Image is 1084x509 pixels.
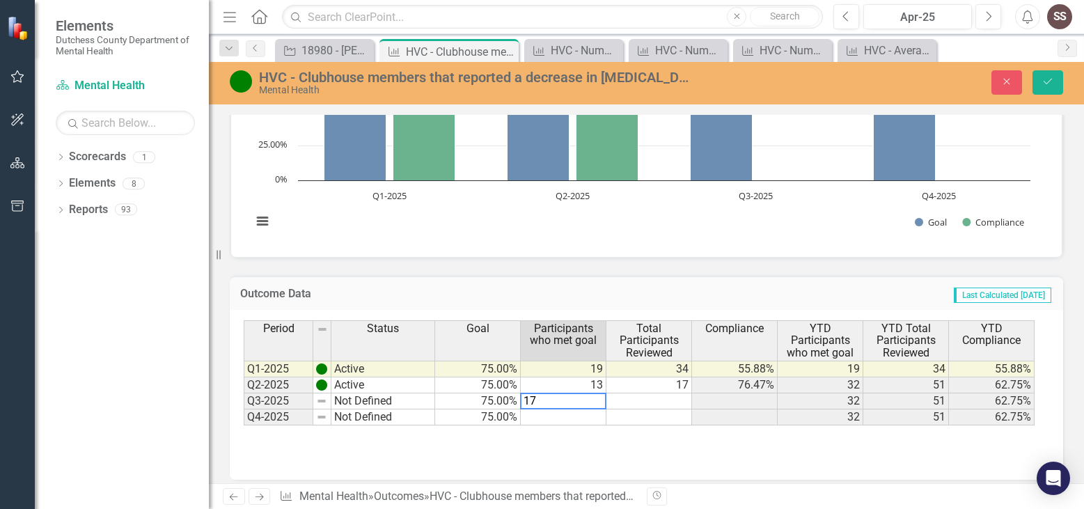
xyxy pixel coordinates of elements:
[123,178,145,189] div: 8
[56,34,195,57] small: Dutchess County Department of Mental Health
[863,409,949,425] td: 51
[692,361,778,377] td: 55.88%
[69,175,116,191] a: Elements
[863,4,972,29] button: Apr-25
[374,490,424,503] a: Outcomes
[737,42,828,59] a: HVC - Number of clubhouse members that benefitted from employment / vocational services
[691,77,753,181] path: Q3-2025, 75. Goal.
[259,85,691,95] div: Mental Health
[576,75,638,181] path: Q2-2025, 76.47058824. Compliance.
[556,189,590,202] text: Q2-2025
[393,103,455,181] path: Q1-2025, 55.88235294. Compliance.
[524,322,603,347] span: Participants who met goal
[275,173,288,185] text: 0%
[435,393,521,409] td: 75.00%
[299,490,368,503] a: Mental Health
[245,34,1048,243] div: Chart. Highcharts interactive chart.
[521,361,606,377] td: 19
[863,361,949,377] td: 34
[244,361,313,377] td: Q1-2025
[253,212,272,231] button: View chart menu, Chart
[244,377,313,393] td: Q2-2025
[1037,462,1070,495] div: Open Intercom Messenger
[606,361,692,377] td: 34
[949,377,1035,393] td: 62.75%
[863,377,949,393] td: 51
[874,77,936,181] path: Q4-2025, 75. Goal.
[949,409,1035,425] td: 62.75%
[750,7,819,26] button: Search
[435,361,521,377] td: 75.00%
[780,322,860,359] span: YTD Participants who met goal
[435,409,521,425] td: 75.00%
[282,5,823,29] input: Search ClearPoint...
[258,138,288,150] text: 25.00%
[551,42,620,59] div: HVC - Number of clubhouse members that joined (new)
[866,322,945,359] span: YTD Total Participants Reviewed
[952,322,1031,347] span: YTD Compliance
[915,216,947,228] button: Show Goal
[760,42,828,59] div: HVC - Number of clubhouse members that benefitted from employment / vocational services
[739,189,773,202] text: Q3-2025
[521,377,606,393] td: 13
[317,324,328,335] img: 8DAGhfEEPCf229AAAAAElFTkSuQmCC
[133,151,155,163] div: 1
[778,393,863,409] td: 32
[864,42,933,59] div: HVC - Average daily clubhouse attendance
[778,377,863,393] td: 32
[868,9,967,26] div: Apr-25
[466,322,489,335] span: Goal
[316,396,327,407] img: 8DAGhfEEPCf229AAAAAElFTkSuQmCC
[632,42,724,59] a: HVC - Number of clubhouse members that benefitted from housing services
[324,77,386,181] path: Q1-2025, 75. Goal.
[406,43,515,61] div: HVC - Clubhouse members that reported a decrease in [MEDICAL_DATA]
[655,42,724,59] div: HVC - Number of clubhouse members that benefitted from housing services
[56,17,195,34] span: Elements
[56,111,195,135] input: Search Below...
[692,377,778,393] td: 76.47%
[954,288,1051,303] span: Last Calculated [DATE]
[367,322,399,335] span: Status
[7,16,31,40] img: ClearPoint Strategy
[240,288,580,300] h3: Outcome Data
[1047,4,1072,29] button: SS
[244,409,313,425] td: Q4-2025
[115,204,137,216] div: 93
[778,409,863,425] td: 32
[949,361,1035,377] td: 55.88%
[528,42,620,59] a: HVC - Number of clubhouse members that joined (new)
[69,149,126,165] a: Scorecards
[609,322,689,359] span: Total Participants Reviewed
[316,363,327,375] img: vxUKiH+t4DB4Dlbf9nNoqvUz9g3YKO8hfrLxWcNDrLJ4jvweb+hBW2lgkewAAAABJRU5ErkJggg==
[56,78,195,94] a: Mental Health
[770,10,800,22] span: Search
[278,42,370,59] a: 18980 - [PERSON_NAME][GEOGRAPHIC_DATA], INC. - Mental Illness community support
[508,77,570,181] path: Q2-2025, 75. Goal.
[331,409,435,425] td: Not Defined
[841,42,933,59] a: HVC - Average daily clubhouse attendance
[316,412,327,423] img: 8DAGhfEEPCf229AAAAAElFTkSuQmCC
[962,216,1024,228] button: Show Compliance
[263,322,294,335] span: Period
[316,379,327,391] img: vxUKiH+t4DB4Dlbf9nNoqvUz9g3YKO8hfrLxWcNDrLJ4jvweb+hBW2lgkewAAAABJRU5ErkJggg==
[69,202,108,218] a: Reports
[331,361,435,377] td: Active
[245,34,1037,243] svg: Interactive chart
[259,70,691,85] div: HVC - Clubhouse members that reported a decrease in [MEDICAL_DATA]
[301,42,370,59] div: 18980 - [PERSON_NAME][GEOGRAPHIC_DATA], INC. - Mental Illness community support
[430,490,780,503] div: HVC - Clubhouse members that reported a decrease in [MEDICAL_DATA]
[606,377,692,393] td: 17
[435,377,521,393] td: 75.00%
[949,393,1035,409] td: 62.75%
[331,377,435,393] td: Active
[324,77,936,181] g: Goal, bar series 1 of 2 with 4 bars.
[778,361,863,377] td: 19
[244,393,313,409] td: Q3-2025
[230,70,252,93] img: Active
[922,189,956,202] text: Q4-2025
[705,322,764,335] span: Compliance
[279,489,636,505] div: » »
[372,189,407,202] text: Q1-2025
[331,393,435,409] td: Not Defined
